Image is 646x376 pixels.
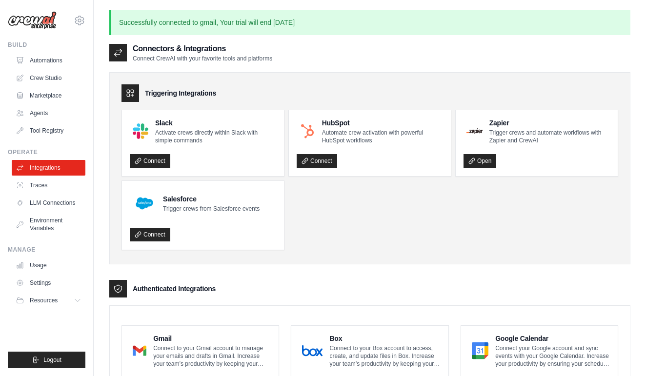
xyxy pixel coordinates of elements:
[300,123,315,139] img: HubSpot Logo
[489,118,610,128] h4: Zapier
[43,356,61,364] span: Logout
[153,344,271,368] p: Connect to your Gmail account to manage your emails and drafts in Gmail. Increase your team’s pro...
[8,41,85,49] div: Build
[163,194,260,204] h4: Salesforce
[109,10,630,35] p: Successfully connected to gmail, Your trial will end [DATE]
[133,284,216,294] h3: Authenticated Integrations
[133,55,272,62] p: Connect CrewAI with your favorite tools and platforms
[155,118,276,128] h4: Slack
[8,148,85,156] div: Operate
[163,205,260,213] p: Trigger crews from Salesforce events
[133,123,148,139] img: Slack Logo
[8,11,57,30] img: Logo
[12,195,85,211] a: LLM Connections
[489,129,610,144] p: Trigger crews and automate workflows with Zapier and CrewAI
[12,213,85,236] a: Environment Variables
[8,352,85,368] button: Logout
[8,246,85,254] div: Manage
[12,257,85,273] a: Usage
[130,154,170,168] a: Connect
[495,334,610,343] h4: Google Calendar
[133,341,146,360] img: Gmail Logo
[30,297,58,304] span: Resources
[472,341,489,360] img: Google Calendar Logo
[329,344,440,368] p: Connect to your Box account to access, create, and update files in Box. Increase your team’s prod...
[466,128,483,134] img: Zapier Logo
[153,334,271,343] h4: Gmail
[329,334,440,343] h4: Box
[12,275,85,291] a: Settings
[12,70,85,86] a: Crew Studio
[12,88,85,103] a: Marketplace
[12,293,85,308] button: Resources
[322,129,443,144] p: Automate crew activation with powerful HubSpot workflows
[12,123,85,139] a: Tool Registry
[12,178,85,193] a: Traces
[464,154,496,168] a: Open
[302,341,323,360] img: Box Logo
[597,329,646,376] iframe: Chat Widget
[495,344,610,368] p: Connect your Google account and sync events with your Google Calendar. Increase your productivity...
[297,154,337,168] a: Connect
[12,53,85,68] a: Automations
[155,129,276,144] p: Activate crews directly within Slack with simple commands
[322,118,443,128] h4: HubSpot
[133,192,156,215] img: Salesforce Logo
[130,228,170,241] a: Connect
[12,160,85,176] a: Integrations
[12,105,85,121] a: Agents
[145,88,216,98] h3: Triggering Integrations
[133,43,272,55] h2: Connectors & Integrations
